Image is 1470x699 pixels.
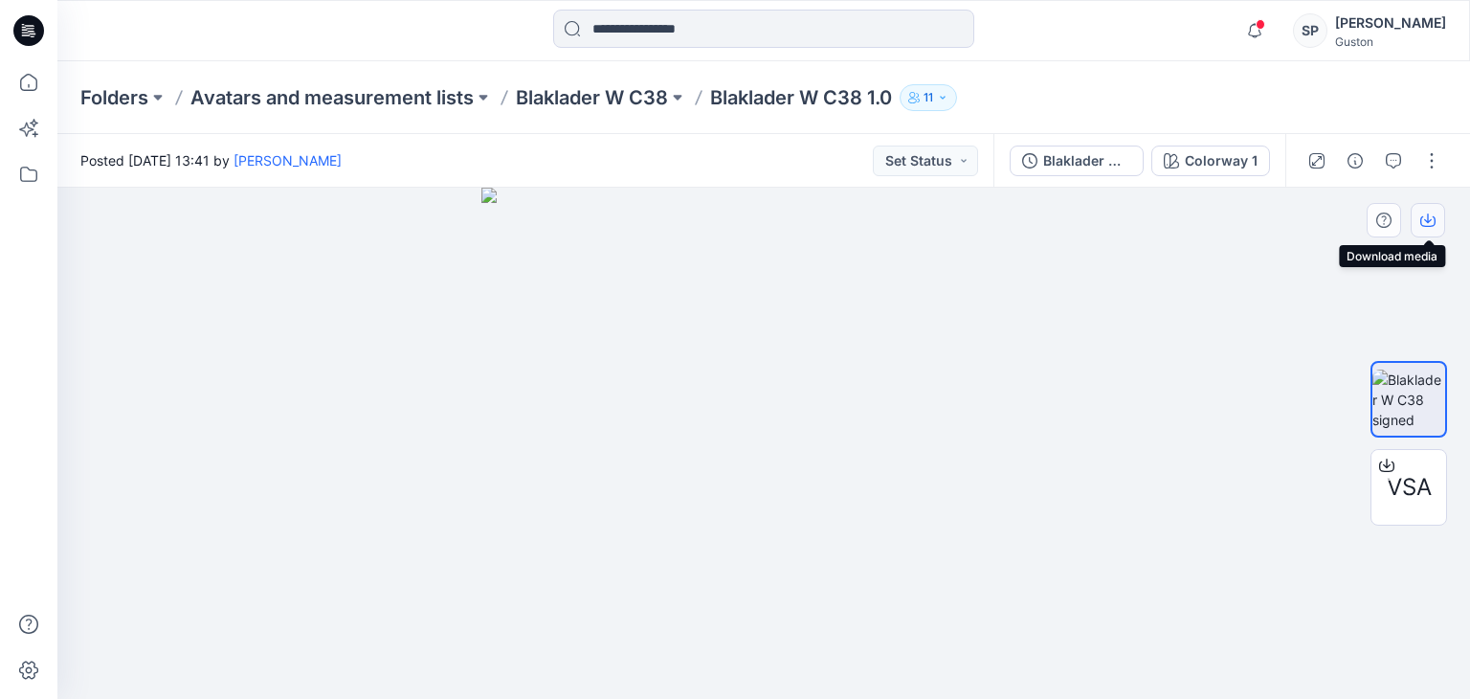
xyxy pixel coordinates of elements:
[516,84,668,111] a: Blaklader W C38
[80,84,148,111] a: Folders
[900,84,957,111] button: 11
[1010,146,1144,176] button: Blaklader W C38 1.0
[1387,470,1432,505] span: VSA
[1335,11,1446,34] div: [PERSON_NAME]
[1043,150,1131,171] div: Blaklader W C38 1.0
[710,84,892,111] p: Blaklader W C38 1.0
[924,87,933,108] p: 11
[190,84,474,111] a: Avatars and measurement lists
[80,150,342,170] span: Posted [DATE] 13:41 by
[1293,13,1327,48] div: SP
[234,152,342,169] a: [PERSON_NAME]
[1151,146,1270,176] button: Colorway 1
[481,188,1046,699] img: eyJhbGciOiJIUzI1NiIsImtpZCI6IjAiLCJzbHQiOiJzZXMiLCJ0eXAiOiJKV1QifQ.eyJkYXRhIjp7InR5cGUiOiJzdG9yYW...
[1372,370,1445,430] img: Blaklader W C38 signed
[1185,150,1258,171] div: Colorway 1
[1335,34,1446,49] div: Guston
[1340,146,1370,176] button: Details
